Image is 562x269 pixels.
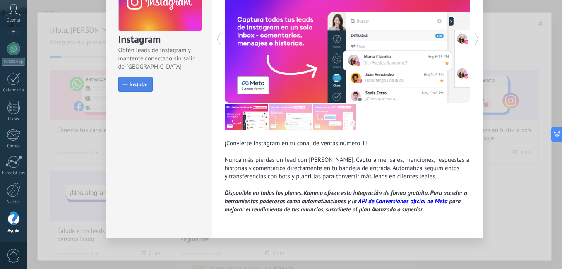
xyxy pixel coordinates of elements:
[2,171,26,176] div: Estadísticas
[2,144,26,149] div: Correo
[225,139,471,214] div: ¡Convierte Instagram en tu canal de ventas número 1! Nunca más pierdas un lead con [PERSON_NAME]....
[2,117,26,122] div: Listas
[225,104,268,130] img: com_instagram_tour_1_es.png
[2,199,26,205] div: Ajustes
[118,33,201,46] h3: Instagram
[313,104,356,130] img: com_instagram_tour_3_es.png
[358,197,447,205] a: API de Conversiones oficial de Meta
[2,58,25,66] div: WhatsApp
[118,77,153,92] button: Instalar
[2,88,26,93] div: Calendario
[118,46,201,71] span: Obtén leads de Instagram y mantente conectado sin salir de [GEOGRAPHIC_DATA]
[225,189,467,214] i: Disponible en todos los planes. Kommo ofrece esta integración de forma gratuita. Para acceder a h...
[269,104,312,130] img: com_instagram_tour_2_es.png
[2,228,26,234] div: Ayuda
[7,18,20,23] span: Cuenta
[130,82,148,87] span: Instalar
